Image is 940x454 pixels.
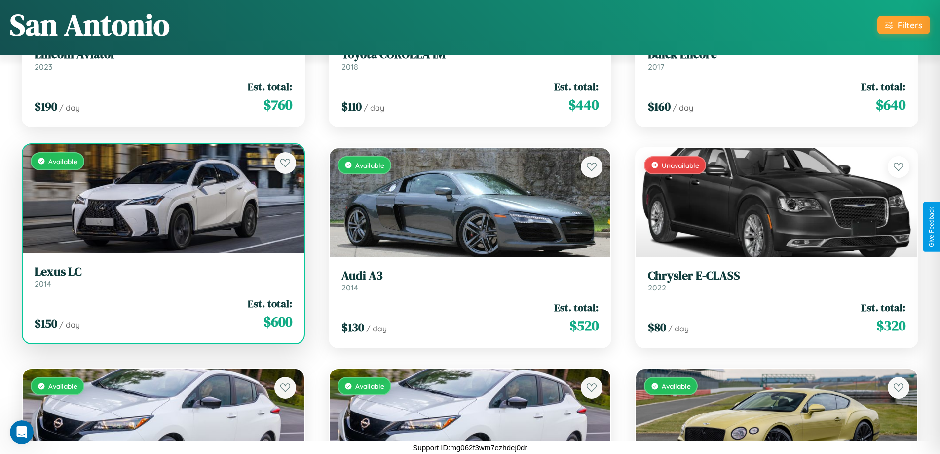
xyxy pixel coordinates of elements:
span: $ 520 [569,316,599,335]
span: Available [48,382,77,390]
h3: Toyota COROLLA iM [341,47,599,62]
span: / day [364,103,384,113]
a: Lincoln Aviator2023 [35,47,292,72]
div: Give Feedback [928,207,935,247]
a: Audi A32014 [341,269,599,293]
span: Unavailable [662,161,699,169]
a: Toyota COROLLA iM2018 [341,47,599,72]
span: Est. total: [861,300,905,315]
span: 2018 [341,62,358,72]
h3: Lexus LC [35,265,292,279]
span: 2017 [648,62,664,72]
span: Available [355,382,384,390]
button: Filters [877,16,930,34]
span: $ 440 [568,95,599,115]
span: Available [48,157,77,165]
span: Est. total: [248,296,292,311]
span: Available [355,161,384,169]
h3: Lincoln Aviator [35,47,292,62]
h3: Audi A3 [341,269,599,283]
p: Support ID: mg062f3wm7ezhdej0dr [413,441,527,454]
a: Chrysler E-CLASS2022 [648,269,905,293]
span: / day [59,320,80,330]
span: / day [366,324,387,333]
span: / day [668,324,689,333]
span: $ 130 [341,319,364,335]
h1: San Antonio [10,4,170,45]
span: $ 320 [876,316,905,335]
span: 2023 [35,62,52,72]
span: 2014 [35,279,51,289]
iframe: Intercom live chat [10,420,34,444]
span: $ 760 [263,95,292,115]
span: Est. total: [248,80,292,94]
span: $ 190 [35,98,57,115]
span: $ 80 [648,319,666,335]
span: Est. total: [554,80,599,94]
h3: Buick Encore [648,47,905,62]
span: $ 150 [35,315,57,331]
h3: Chrysler E-CLASS [648,269,905,283]
span: $ 160 [648,98,671,115]
div: Filters [898,20,922,30]
span: / day [59,103,80,113]
span: / day [673,103,693,113]
span: 2022 [648,283,666,292]
span: Available [662,382,691,390]
span: Est. total: [554,300,599,315]
span: $ 110 [341,98,362,115]
span: $ 640 [876,95,905,115]
a: Lexus LC2014 [35,265,292,289]
a: Buick Encore2017 [648,47,905,72]
span: 2014 [341,283,358,292]
span: Est. total: [861,80,905,94]
span: $ 600 [263,312,292,331]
